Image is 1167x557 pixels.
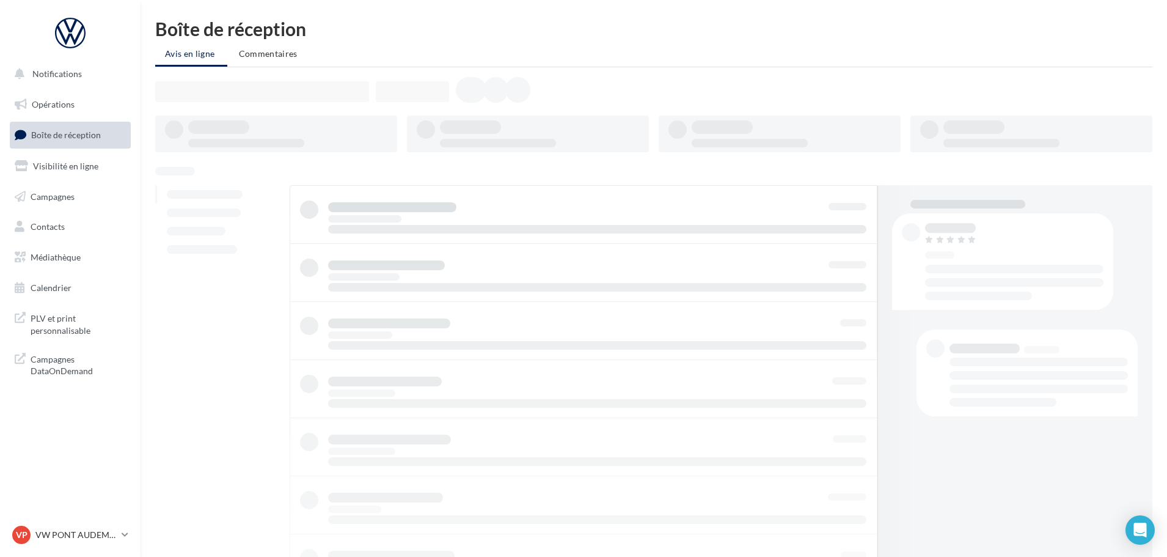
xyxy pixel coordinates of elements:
a: Visibilité en ligne [7,153,133,179]
span: Médiathèque [31,252,81,262]
span: VP [16,529,27,541]
span: Campagnes [31,191,75,201]
a: Campagnes DataOnDemand [7,346,133,382]
a: Campagnes [7,184,133,210]
a: Calendrier [7,275,133,301]
span: Notifications [32,68,82,79]
div: Open Intercom Messenger [1125,515,1155,545]
a: Contacts [7,214,133,240]
a: Médiathèque [7,245,133,270]
span: Visibilité en ligne [33,161,98,171]
a: Opérations [7,92,133,117]
span: Commentaires [239,48,298,59]
p: VW PONT AUDEMER [35,529,117,541]
span: Opérations [32,99,75,109]
span: Campagnes DataOnDemand [31,351,126,377]
span: Calendrier [31,282,71,293]
span: PLV et print personnalisable [31,310,126,336]
a: PLV et print personnalisable [7,305,133,341]
button: Notifications [7,61,128,87]
span: Contacts [31,221,65,232]
div: Boîte de réception [155,20,1152,38]
a: Boîte de réception [7,122,133,148]
span: Boîte de réception [31,130,101,140]
a: VP VW PONT AUDEMER [10,523,131,547]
